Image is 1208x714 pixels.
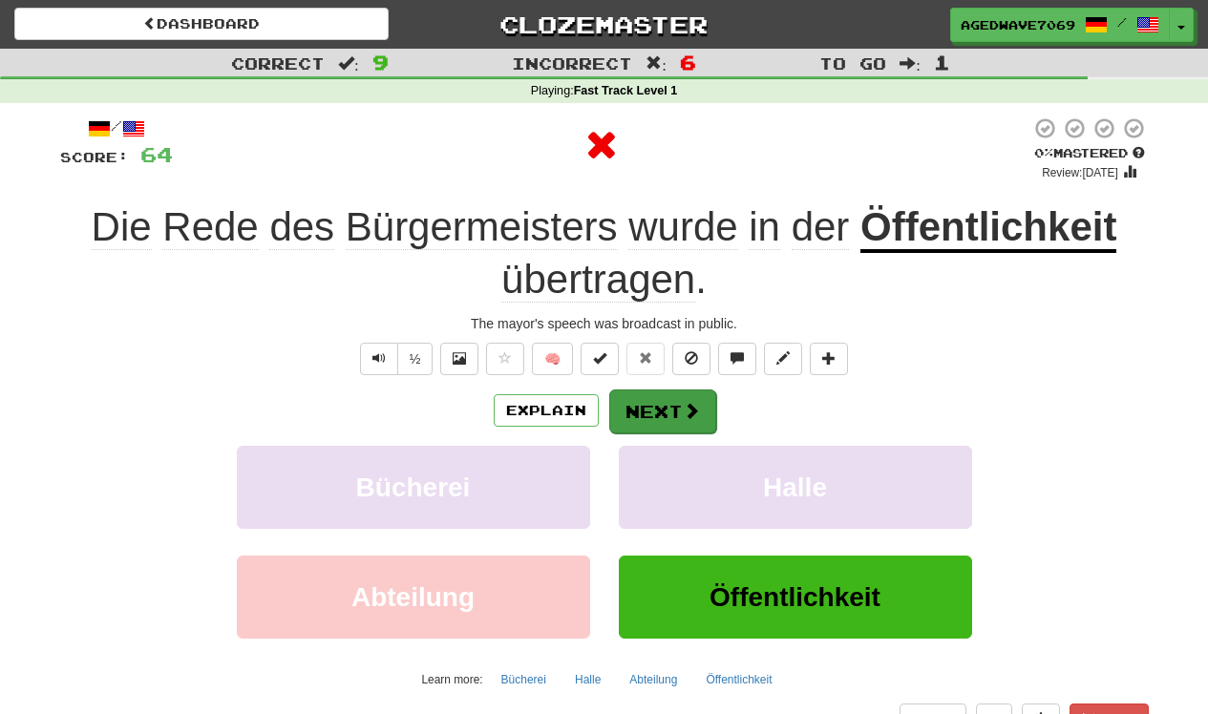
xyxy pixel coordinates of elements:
[609,389,716,433] button: Next
[646,55,667,72] span: :
[672,343,710,375] button: Ignore sentence (alt+i)
[626,343,665,375] button: Reset to 0% Mastered (alt+r)
[1042,166,1118,179] small: Review: [DATE]
[810,343,848,375] button: Add to collection (alt+a)
[372,51,389,73] span: 9
[900,55,921,72] span: :
[351,582,475,612] span: Abteilung
[60,116,173,140] div: /
[440,343,478,375] button: Show image (alt+x)
[764,343,802,375] button: Edit sentence (alt+d)
[60,314,1149,333] div: The mayor's speech was broadcast in public.
[619,556,972,639] button: Öffentlichkeit
[269,204,334,250] span: des
[695,665,782,694] button: Öffentlichkeit
[501,257,695,303] span: übertragen
[231,53,325,73] span: Correct
[532,343,573,375] button: 🧠
[1030,145,1149,162] div: Mastered
[680,51,696,73] span: 6
[1034,145,1053,160] span: 0 %
[338,55,359,72] span: :
[574,84,678,97] strong: Fast Track Level 1
[564,665,611,694] button: Halle
[14,8,389,40] a: Dashboard
[512,53,632,73] span: Incorrect
[360,343,398,375] button: Play sentence audio (ctl+space)
[718,343,756,375] button: Discuss sentence (alt+u)
[961,16,1075,33] span: AgedWave7069
[162,204,258,250] span: Rede
[397,343,434,375] button: ½
[934,51,950,73] span: 1
[1117,15,1127,29] span: /
[494,394,599,427] button: Explain
[237,446,590,529] button: Bücherei
[763,472,827,502] span: Halle
[619,665,688,694] button: Abteilung
[491,665,557,694] button: Bücherei
[140,142,173,166] span: 64
[356,472,471,502] span: Bücherei
[819,53,886,73] span: To go
[950,8,1170,42] a: AgedWave7069 /
[346,204,618,250] span: Bürgermeisters
[860,204,1116,253] u: Öffentlichkeit
[92,204,152,250] span: Die
[792,204,850,250] span: der
[421,673,482,686] small: Learn more:
[486,343,524,375] button: Favorite sentence (alt+f)
[356,343,434,375] div: Text-to-speech controls
[501,257,707,303] span: .
[417,8,792,41] a: Clozemaster
[581,343,619,375] button: Set this sentence to 100% Mastered (alt+m)
[60,149,129,165] span: Score:
[619,446,972,529] button: Halle
[237,556,590,639] button: Abteilung
[749,204,780,250] span: in
[628,204,737,250] span: wurde
[710,582,880,612] span: Öffentlichkeit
